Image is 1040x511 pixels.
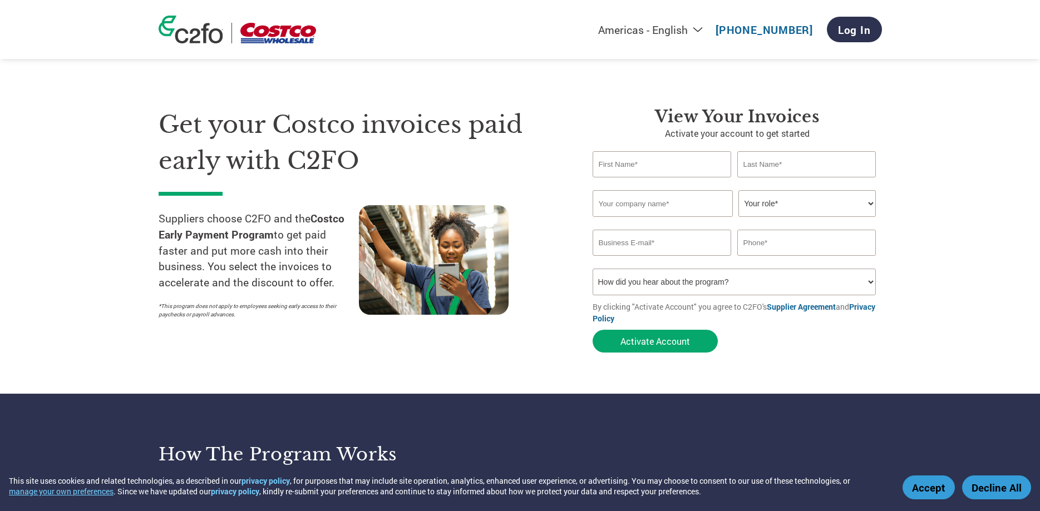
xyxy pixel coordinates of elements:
select: Title/Role [738,190,876,217]
h3: View Your Invoices [593,107,882,127]
button: Decline All [962,475,1031,499]
button: Accept [903,475,955,499]
input: Invalid Email format [593,230,732,256]
h3: How the program works [159,443,506,465]
div: This site uses cookies and related technologies, as described in our , for purposes that may incl... [9,475,886,497]
div: Invalid last name or last name is too long [737,178,876,186]
input: Phone* [737,230,876,256]
a: [PHONE_NUMBER] [716,23,813,37]
img: supply chain worker [359,205,509,315]
input: First Name* [593,151,732,177]
a: privacy policy [241,475,290,486]
img: Costco [240,23,316,43]
button: manage your own preferences [9,486,114,497]
div: Inavlid Phone Number [737,257,876,264]
a: Supplier Agreement [767,301,836,312]
img: c2fo logo [159,16,223,43]
h1: Get your Costco invoices paid early with C2FO [159,107,559,178]
button: Activate Account [593,330,718,353]
a: Log In [827,17,882,42]
input: Your company name* [593,190,733,217]
div: Invalid first name or first name is too long [593,178,732,186]
a: privacy policy [211,486,259,497]
strong: Costco Early Payment Program [159,211,344,241]
input: Last Name* [737,151,876,177]
a: Privacy Policy [593,301,875,324]
p: Activate your account to get started [593,127,882,140]
p: By clicking "Activate Account" you agree to C2FO's and [593,301,882,324]
p: *This program does not apply to employees seeking early access to their paychecks or payroll adva... [159,302,348,319]
div: Inavlid Email Address [593,257,732,264]
div: Invalid company name or company name is too long [593,218,876,225]
p: Suppliers choose C2FO and the to get paid faster and put more cash into their business. You selec... [159,211,359,291]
